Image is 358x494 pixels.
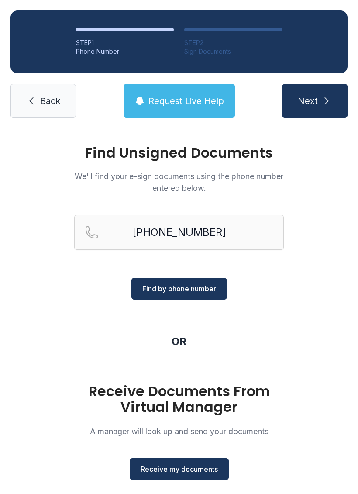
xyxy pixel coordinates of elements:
[74,425,284,437] p: A manager will look up and send your documents
[74,146,284,160] h1: Find Unsigned Documents
[184,47,282,56] div: Sign Documents
[40,95,60,107] span: Back
[76,38,174,47] div: STEP 1
[184,38,282,47] div: STEP 2
[148,95,224,107] span: Request Live Help
[74,383,284,415] h1: Receive Documents From Virtual Manager
[142,283,216,294] span: Find by phone number
[76,47,174,56] div: Phone Number
[298,95,318,107] span: Next
[74,170,284,194] p: We'll find your e-sign documents using the phone number entered below.
[141,464,218,474] span: Receive my documents
[74,215,284,250] input: Reservation phone number
[172,335,186,349] div: OR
